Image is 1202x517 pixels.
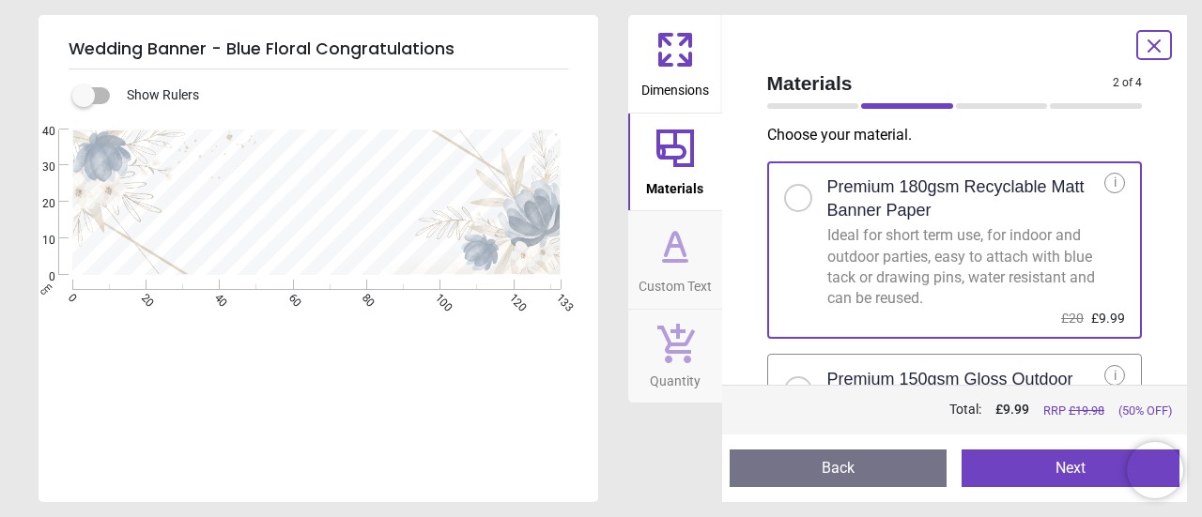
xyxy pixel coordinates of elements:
[628,310,722,403] button: Quantity
[995,401,1029,419] span: £
[37,281,54,297] span: cm
[69,30,568,69] h5: Wedding Banner - Blue Floral Congratulations
[827,175,1105,222] h2: Premium 180gsm Recyclable Matt Banner Paper
[767,69,1114,97] span: Materials
[730,449,948,487] button: Back
[765,401,1173,419] div: Total:
[20,196,55,212] span: 20
[1118,403,1172,419] span: (50% OFF)
[20,233,55,249] span: 10
[628,211,722,309] button: Custom Text
[20,124,55,140] span: 40
[641,72,709,100] span: Dimensions
[1091,311,1125,326] span: £9.99
[827,225,1105,310] div: Ideal for short term use, for indoor and outdoor parties, easy to attach with blue tack or drawin...
[1113,75,1142,91] span: 2 of 4
[646,171,703,199] span: Materials
[84,84,598,107] div: Show Rulers
[20,269,55,285] span: 0
[628,114,722,211] button: Materials
[1104,365,1125,386] div: i
[1003,402,1029,417] span: 9.99
[827,368,1105,415] h2: Premium 150gsm Gloss Outdoor Vinyl Banner
[1061,311,1084,326] span: £20
[767,125,1158,145] p: Choose your material .
[1069,403,1104,418] span: £ 19.98
[650,363,701,391] span: Quantity
[639,268,712,297] span: Custom Text
[20,160,55,175] span: 30
[628,15,722,113] button: Dimensions
[1043,403,1104,419] span: RRP
[1127,442,1183,498] iframe: Brevo live chat
[962,449,1179,487] button: Next
[1104,173,1125,193] div: i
